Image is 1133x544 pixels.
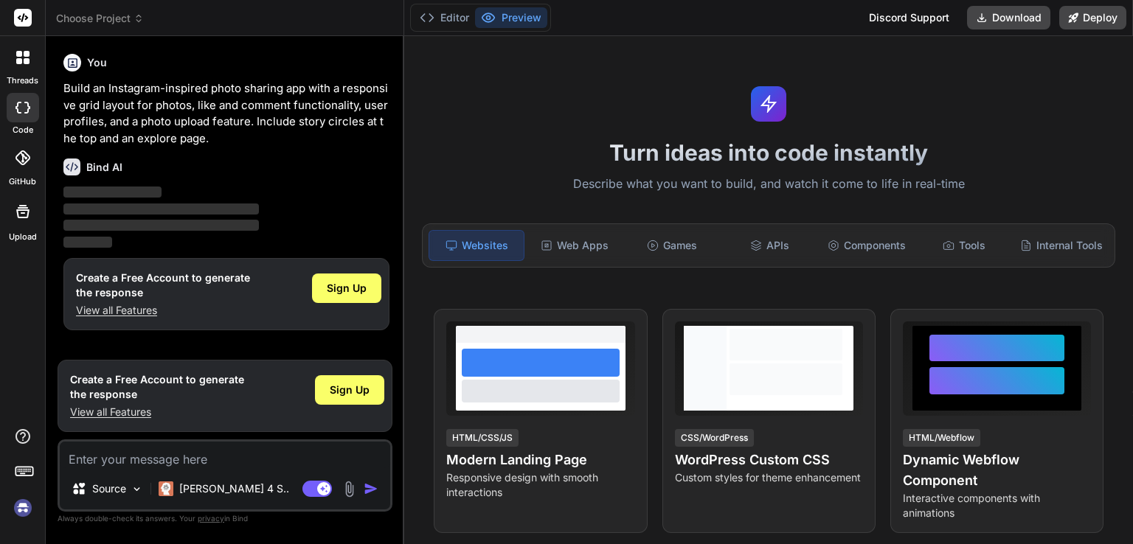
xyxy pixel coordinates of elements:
[131,483,143,495] img: Pick Models
[76,271,250,300] h1: Create a Free Account to generate the response
[86,160,122,175] h6: Bind AI
[58,512,392,526] p: Always double-check its answers. Your in Bind
[9,175,36,188] label: GitHub
[56,11,144,26] span: Choose Project
[63,220,259,231] span: ‌
[820,230,914,261] div: Components
[625,230,719,261] div: Games
[967,6,1050,29] button: Download
[13,124,33,136] label: code
[330,383,370,397] span: Sign Up
[446,429,519,447] div: HTML/CSS/JS
[63,237,112,248] span: ‌
[527,230,622,261] div: Web Apps
[446,470,634,500] p: Responsive design with smooth interactions
[446,450,634,470] h4: Modern Landing Page
[70,372,244,402] h1: Create a Free Account to generate the response
[903,491,1091,520] p: Interactive components with animations
[413,139,1124,166] h1: Turn ideas into code instantly
[413,175,1124,194] p: Describe what you want to build, and watch it come to life in real-time
[429,230,524,261] div: Websites
[903,429,980,447] div: HTML/Webflow
[10,495,35,520] img: signin
[675,450,863,470] h4: WordPress Custom CSS
[341,481,358,498] img: attachment
[675,429,754,447] div: CSS/WordPress
[76,303,250,318] p: View all Features
[63,203,259,215] span: ‌
[70,405,244,419] p: View all Features
[63,80,389,147] p: Build an Instagram-inspired photo sharing app with a responsive grid layout for photos, like and ...
[327,281,367,296] span: Sign Up
[198,514,224,523] span: privacy
[9,231,37,243] label: Upload
[159,481,173,496] img: Claude 4 Sonnet
[475,7,547,28] button: Preview
[1059,6,1126,29] button: Deploy
[1014,230,1109,261] div: Internal Tools
[917,230,1011,261] div: Tools
[675,470,863,485] p: Custom styles for theme enhancement
[7,74,38,87] label: threads
[414,7,475,28] button: Editor
[860,6,958,29] div: Discord Support
[179,481,289,496] p: [PERSON_NAME] 4 S..
[87,55,107,70] h6: You
[63,186,162,198] span: ‌
[92,481,126,496] p: Source
[722,230,817,261] div: APIs
[364,481,378,496] img: icon
[903,450,1091,491] h4: Dynamic Webflow Component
